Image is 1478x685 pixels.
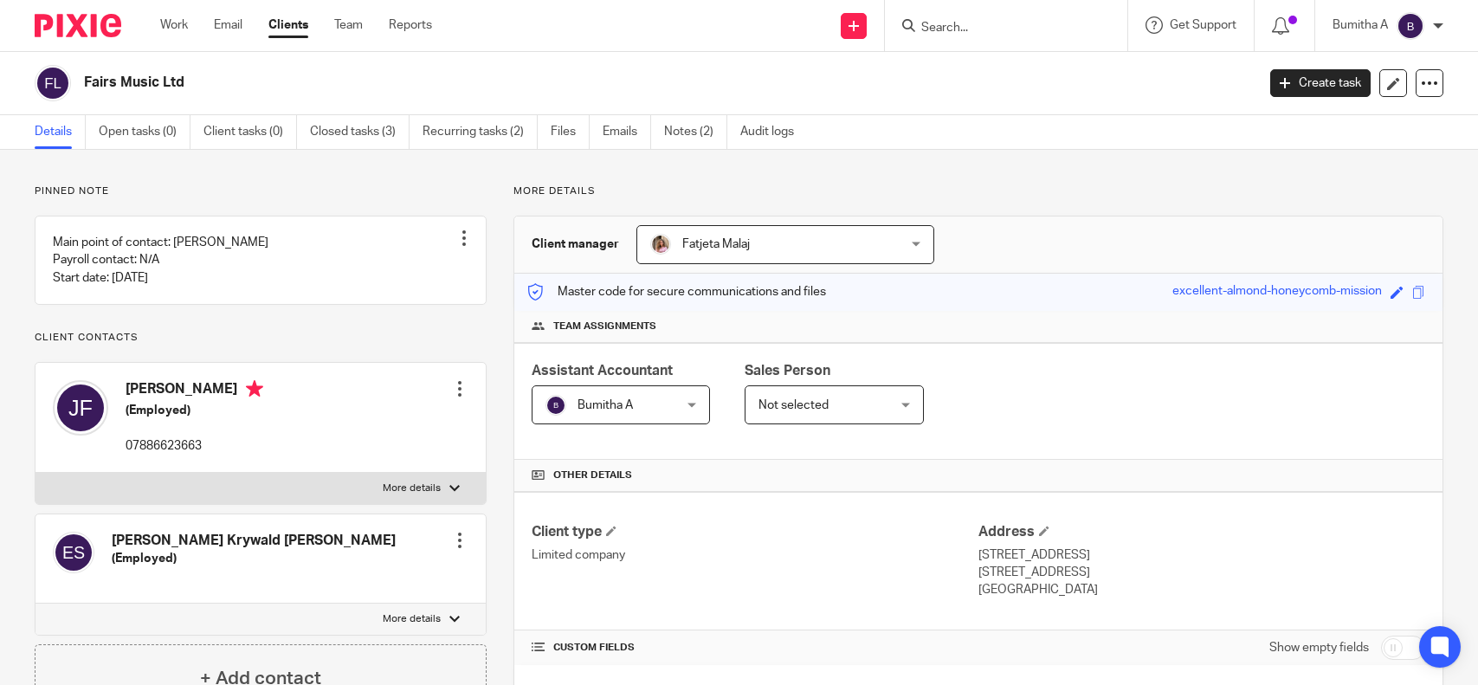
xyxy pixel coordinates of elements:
p: More details [383,612,441,626]
p: [GEOGRAPHIC_DATA] [978,581,1425,598]
p: More details [513,184,1443,198]
img: svg%3E [35,65,71,101]
p: Limited company [532,546,978,564]
p: Bumitha A [1333,16,1388,34]
a: Work [160,16,188,34]
h4: Address [978,523,1425,541]
h4: CUSTOM FIELDS [532,641,978,655]
a: Emails [603,115,651,149]
a: Details [35,115,86,149]
span: Fatjeta Malaj [682,238,750,250]
h4: [PERSON_NAME] [126,380,263,402]
img: svg%3E [53,532,94,573]
img: svg%3E [53,380,108,436]
div: excellent-almond-honeycomb-mission [1172,282,1382,302]
img: MicrosoftTeams-image%20(5).png [650,234,671,255]
span: Team assignments [553,320,656,333]
input: Search [920,21,1075,36]
span: Other details [553,469,632,482]
p: Client contacts [35,331,487,345]
p: Pinned note [35,184,487,198]
a: Open tasks (0) [99,115,190,149]
img: Pixie [35,14,121,37]
span: Get Support [1170,19,1236,31]
p: Master code for secure communications and files [527,283,826,300]
h5: (Employed) [112,550,396,567]
a: Notes (2) [664,115,727,149]
p: [STREET_ADDRESS] [978,546,1425,564]
span: Bumitha A [578,399,633,411]
span: Sales Person [745,364,830,378]
img: svg%3E [545,395,566,416]
h5: (Employed) [126,402,263,419]
span: Not selected [758,399,829,411]
a: Email [214,16,242,34]
a: Team [334,16,363,34]
label: Show empty fields [1269,639,1369,656]
h2: Fairs Music Ltd [84,74,1012,92]
h4: [PERSON_NAME] Krywald [PERSON_NAME] [112,532,396,550]
img: svg%3E [1397,12,1424,40]
a: Recurring tasks (2) [423,115,538,149]
a: Reports [389,16,432,34]
a: Client tasks (0) [203,115,297,149]
a: Clients [268,16,308,34]
span: Assistant Accountant [532,364,673,378]
a: Create task [1270,69,1371,97]
i: Primary [246,380,263,397]
a: Files [551,115,590,149]
a: Closed tasks (3) [310,115,410,149]
p: More details [383,481,441,495]
p: 07886623663 [126,437,263,455]
p: [STREET_ADDRESS] [978,564,1425,581]
a: Audit logs [740,115,807,149]
h4: Client type [532,523,978,541]
h3: Client manager [532,236,619,253]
